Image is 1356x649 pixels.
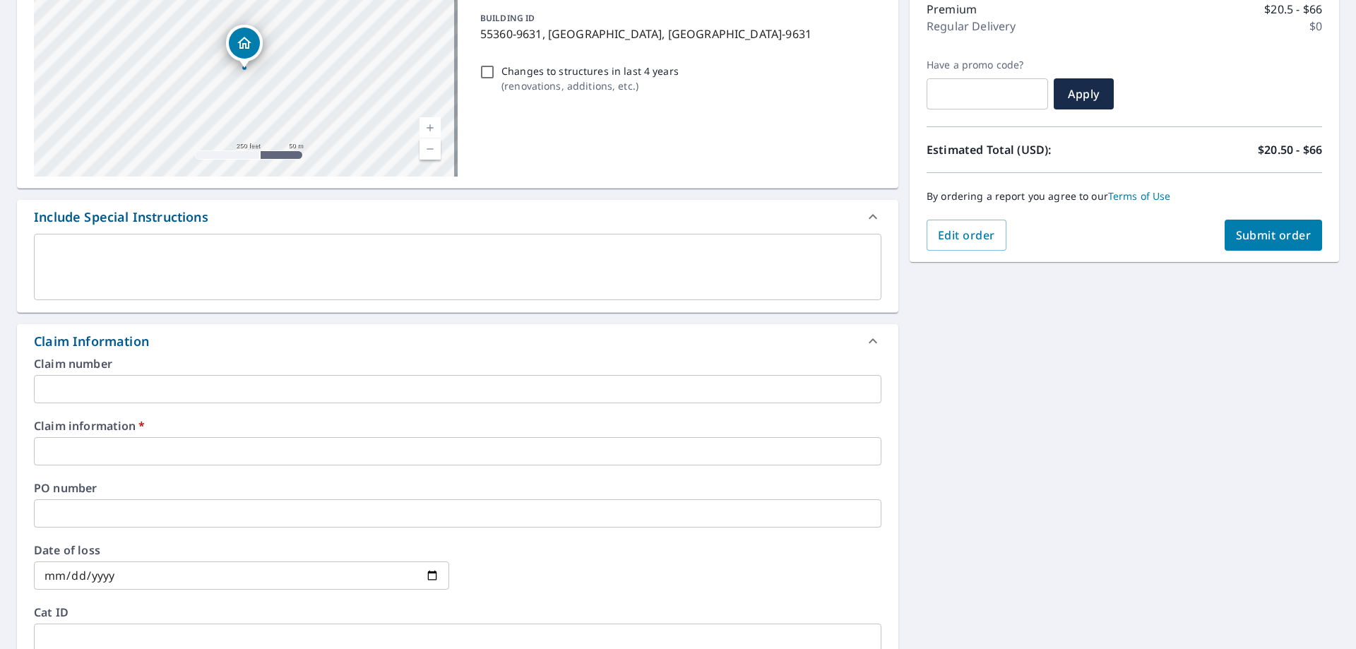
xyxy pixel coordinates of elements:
p: By ordering a report you agree to our [927,190,1322,203]
span: Submit order [1236,227,1312,243]
p: $20.5 - $66 [1264,1,1322,18]
button: Submit order [1225,220,1323,251]
label: Have a promo code? [927,59,1048,71]
label: Claim information [34,420,881,431]
div: Include Special Instructions [17,200,898,234]
label: Claim number [34,358,881,369]
p: Regular Delivery [927,18,1016,35]
span: Edit order [938,227,995,243]
a: Terms of Use [1108,189,1171,203]
label: Cat ID [34,607,881,618]
p: Premium [927,1,977,18]
a: Current Level 17, Zoom In [420,117,441,138]
p: $0 [1309,18,1322,35]
p: Changes to structures in last 4 years [501,64,679,78]
div: Claim Information [17,324,898,358]
button: Apply [1054,78,1114,109]
span: Apply [1065,86,1102,102]
div: Dropped pin, building 1, Residential property, 55360-9631, US Watertown Township, MN 55360-9631 [226,25,263,69]
a: Current Level 17, Zoom Out [420,138,441,160]
div: Claim Information [34,332,149,351]
p: $20.50 - $66 [1258,141,1322,158]
p: 55360-9631, [GEOGRAPHIC_DATA], [GEOGRAPHIC_DATA]-9631 [480,25,876,42]
label: Date of loss [34,544,449,556]
p: BUILDING ID [480,12,535,24]
label: PO number [34,482,881,494]
div: Include Special Instructions [34,208,208,227]
button: Edit order [927,220,1006,251]
p: ( renovations, additions, etc. ) [501,78,679,93]
p: Estimated Total (USD): [927,141,1124,158]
